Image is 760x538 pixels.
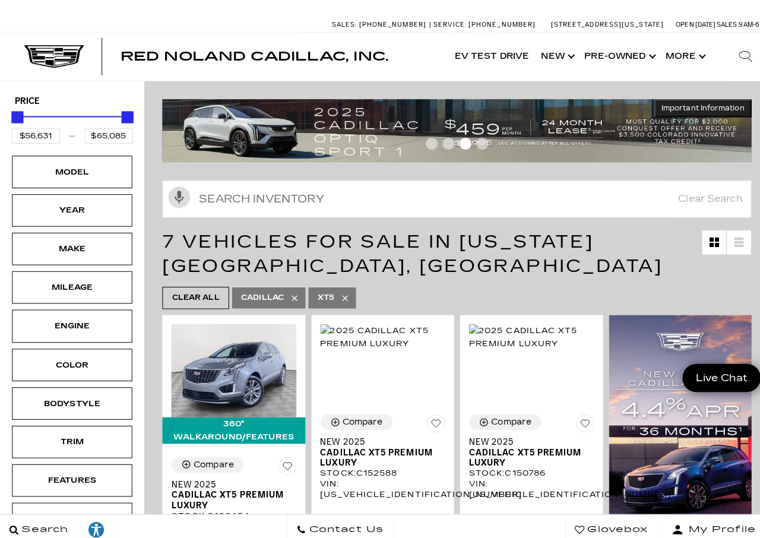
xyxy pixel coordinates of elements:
[577,515,640,531] span: Glovebox
[316,432,431,442] span: New 2025
[42,354,101,367] div: Color
[485,412,525,422] div: Compare
[12,496,131,528] div: FueltypeFueltype
[11,106,131,142] div: Price
[528,32,571,80] a: New
[42,201,101,214] div: Year
[169,451,240,467] button: Compare Vehicle
[77,508,113,538] a: Explore your accessibility options
[12,382,131,414] div: BodystyleBodystyle
[316,409,388,425] button: Compare Vehicle
[328,20,353,28] span: Sales:
[12,268,131,300] div: MileageMileage
[681,366,744,380] span: Live Chat
[463,442,578,462] span: Cadillac XT5 Premium Luxury
[454,136,465,148] span: Go to slide 3
[443,32,528,80] a: EV Test Drive
[708,20,729,28] span: Sales:
[354,20,421,28] span: [PHONE_NUMBER]
[463,462,587,473] div: Stock : C150786
[675,515,746,531] span: My Profile
[463,432,587,462] a: New 2025Cadillac XT5 Premium Luxury
[558,508,650,538] a: Glovebox
[650,508,760,538] button: Open user profile menu
[191,454,231,464] div: Compare
[42,163,101,176] div: Model
[169,320,293,412] img: 2025 Cadillac XT5 Premium Luxury
[463,409,534,425] button: Compare Vehicle
[18,515,68,531] span: Search
[160,228,654,273] span: 7 Vehicles for Sale in [US_STATE][GEOGRAPHIC_DATA], [GEOGRAPHIC_DATA]
[544,20,655,28] a: [STREET_ADDRESS][US_STATE]
[160,98,742,160] img: 2508-August-FOM-OPTIQ-Lease9
[470,136,482,148] span: Go to slide 4
[463,20,529,28] span: [PHONE_NUMBER]
[275,451,293,474] button: Save Vehicle
[11,110,23,122] div: Minimum Price
[422,409,439,432] button: Save Vehicle
[12,306,131,338] div: EngineEngine
[160,178,742,215] input: Search Inventory
[437,136,449,148] span: Go to slide 2
[463,432,578,442] span: New 2025
[42,468,101,481] div: Features
[316,473,440,494] div: VIN: [US_VEHICLE_IDENTIFICATION_NUMBER]
[119,50,384,62] a: Red Noland Cadillac, Inc.
[12,192,131,224] div: YearYear
[169,474,284,484] span: New 2025
[12,344,131,376] div: ColorColor
[12,420,131,452] div: TrimTrim
[316,320,440,346] img: 2025 Cadillac XT5 Premium Luxury
[42,277,101,290] div: Mileage
[169,484,284,504] span: Cadillac XT5 Premium Luxury
[316,442,431,462] span: Cadillac XT5 Premium Luxury
[667,20,707,28] span: Open [DATE]
[12,154,131,186] div: ModelModel
[569,409,587,432] button: Save Vehicle
[651,32,701,80] button: More
[571,32,651,80] a: Pre-Owned
[42,392,101,405] div: Bodystyle
[338,412,378,422] div: Compare
[15,95,128,106] h5: Price
[120,110,132,122] div: Maximum Price
[119,49,384,63] span: Red Noland Cadillac, Inc.
[283,508,388,538] a: Contact Us
[170,287,217,302] span: Clear All
[302,515,379,531] span: Contact Us
[42,315,101,328] div: Engine
[24,45,83,67] img: Cadillac Dark Logo with Cadillac White Text
[646,98,742,116] button: Important Information
[42,430,101,443] div: Trim
[328,21,424,27] a: Sales: [PHONE_NUMBER]
[166,184,188,205] svg: Click to toggle on voice search
[463,320,587,346] img: 2025 Cadillac XT5 Premium Luxury
[729,20,760,28] span: 9 AM-6 PM
[674,359,751,387] a: Live Chat
[428,20,461,28] span: Service:
[238,287,280,302] span: Cadillac
[424,21,532,27] a: Service: [PHONE_NUMBER]
[11,126,59,142] input: Minimum
[169,504,293,515] div: Stock : C106454
[313,287,330,302] span: XT5
[42,239,101,252] div: Make
[160,412,302,438] div: 360° WalkAround/Features
[169,474,293,504] a: New 2025Cadillac XT5 Premium Luxury
[77,514,113,532] div: Explore your accessibility options
[83,126,131,142] input: Maximum
[12,458,131,490] div: FeaturesFeatures
[316,462,440,473] div: Stock : C152588
[463,473,587,494] div: VIN: [US_VEHICLE_IDENTIFICATION_NUMBER]
[42,506,101,519] div: Fueltype
[653,102,735,112] span: Important Information
[420,136,432,148] span: Go to slide 1
[12,230,131,262] div: MakeMake
[316,432,440,462] a: New 2025Cadillac XT5 Premium Luxury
